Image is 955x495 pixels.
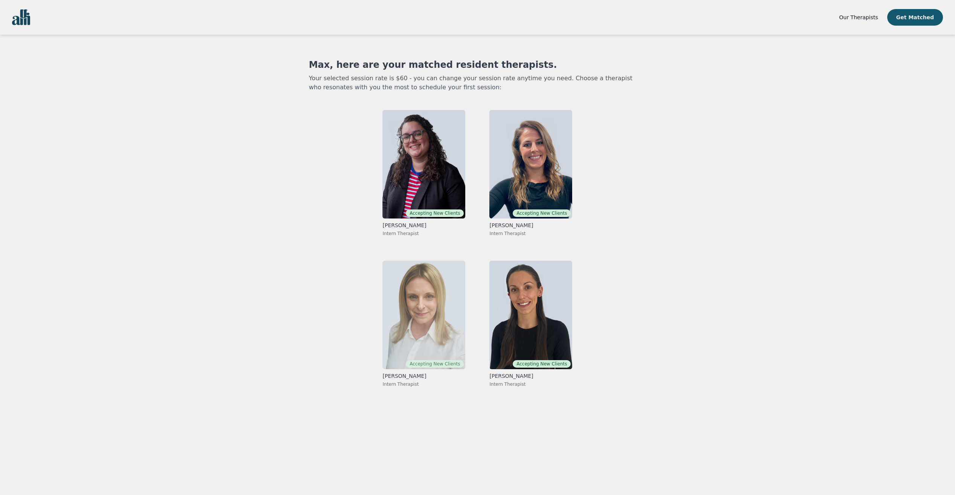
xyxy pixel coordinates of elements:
[12,9,30,25] img: alli logo
[839,14,878,20] span: Our Therapists
[483,255,578,393] a: Leeann SillAccepting New Clients[PERSON_NAME]Intern Therapist
[382,231,465,237] p: Intern Therapist
[839,13,878,22] a: Our Therapists
[489,381,572,387] p: Intern Therapist
[406,209,464,217] span: Accepting New Clients
[489,222,572,229] p: [PERSON_NAME]
[309,59,646,71] h1: Max, here are your matched resident therapists.
[489,231,572,237] p: Intern Therapist
[489,372,572,380] p: [PERSON_NAME]
[483,104,578,243] a: Rachel BickleyAccepting New Clients[PERSON_NAME]Intern Therapist
[489,110,572,218] img: Rachel Bickley
[382,372,465,380] p: [PERSON_NAME]
[382,110,465,218] img: Cayley Hanson
[376,104,471,243] a: Cayley HansonAccepting New Clients[PERSON_NAME]Intern Therapist
[309,74,646,92] p: Your selected session rate is $60 - you can change your session rate anytime you need. Choose a t...
[406,360,464,368] span: Accepting New Clients
[489,261,572,369] img: Leeann Sill
[513,209,571,217] span: Accepting New Clients
[887,9,943,26] button: Get Matched
[382,261,465,369] img: Megan Ridout
[376,255,471,393] a: Megan RidoutAccepting New Clients[PERSON_NAME]Intern Therapist
[382,381,465,387] p: Intern Therapist
[382,222,465,229] p: [PERSON_NAME]
[513,360,571,368] span: Accepting New Clients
